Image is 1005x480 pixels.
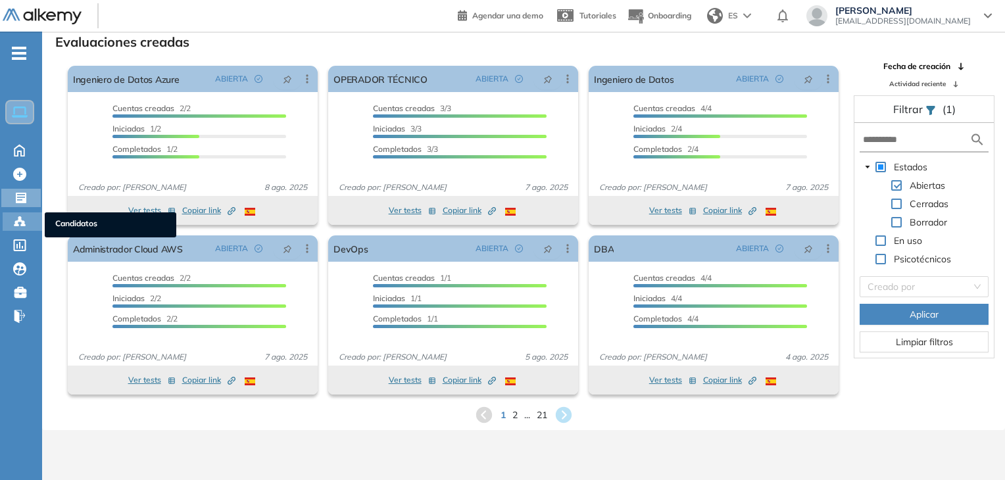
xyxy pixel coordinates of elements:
[215,73,248,85] span: ABIERTA
[537,408,547,422] span: 21
[73,181,191,193] span: Creado por: [PERSON_NAME]
[860,304,989,325] button: Aplicar
[804,243,813,254] span: pushpin
[112,293,145,303] span: Iniciadas
[373,124,405,133] span: Iniciadas
[780,181,833,193] span: 7 ago. 2025
[112,273,174,283] span: Cuentas creadas
[373,144,422,154] span: Completados
[633,314,699,324] span: 4/4
[458,7,543,22] a: Agendar una demo
[182,372,235,388] button: Copiar link
[633,314,682,324] span: Completados
[533,68,562,89] button: pushpin
[259,181,312,193] span: 8 ago. 2025
[273,68,302,89] button: pushpin
[128,372,176,388] button: Ver tests
[373,273,435,283] span: Cuentas creadas
[533,238,562,259] button: pushpin
[3,9,82,25] img: Logo
[889,79,946,89] span: Actividad reciente
[907,178,948,193] span: Abiertas
[443,204,496,216] span: Copiar link
[835,16,971,26] span: [EMAIL_ADDRESS][DOMAIN_NAME]
[728,10,738,22] span: ES
[524,408,530,422] span: ...
[894,161,927,173] span: Estados
[649,372,697,388] button: Ver tests
[633,124,666,133] span: Iniciadas
[633,293,682,303] span: 4/4
[333,66,428,92] a: OPERADOR TÉCNICO
[112,144,178,154] span: 1/2
[12,52,26,55] i: -
[283,74,292,84] span: pushpin
[55,218,166,232] span: Candidatos
[907,196,951,212] span: Cerradas
[520,351,573,363] span: 5 ago. 2025
[633,273,695,283] span: Cuentas creadas
[373,314,422,324] span: Completados
[633,293,666,303] span: Iniciadas
[112,103,174,113] span: Cuentas creadas
[505,377,516,385] img: ESP
[703,374,756,386] span: Copiar link
[182,204,235,216] span: Copiar link
[543,74,552,84] span: pushpin
[794,68,823,89] button: pushpin
[443,374,496,386] span: Copiar link
[736,73,769,85] span: ABIERTA
[633,273,712,283] span: 4/4
[633,144,699,154] span: 2/4
[520,181,573,193] span: 7 ago. 2025
[112,124,145,133] span: Iniciadas
[775,245,783,252] span: check-circle
[910,180,945,191] span: Abiertas
[883,60,950,72] span: Fecha de creación
[373,273,451,283] span: 1/1
[766,377,776,385] img: ESP
[215,243,248,254] span: ABIERTA
[373,314,438,324] span: 1/1
[112,293,161,303] span: 2/2
[804,74,813,84] span: pushpin
[283,243,292,254] span: pushpin
[894,253,951,265] span: Psicotécnicos
[245,208,255,216] img: ESP
[910,216,947,228] span: Borrador
[112,314,161,324] span: Completados
[255,75,262,83] span: check-circle
[255,245,262,252] span: check-circle
[543,243,552,254] span: pushpin
[891,233,925,249] span: En uso
[907,214,950,230] span: Borrador
[594,181,712,193] span: Creado por: [PERSON_NAME]
[627,2,691,30] button: Onboarding
[864,164,871,170] span: caret-down
[766,208,776,216] img: ESP
[969,132,985,148] img: search icon
[389,372,436,388] button: Ver tests
[512,408,518,422] span: 2
[893,103,925,116] span: Filtrar
[633,124,682,133] span: 2/4
[112,273,191,283] span: 2/2
[373,103,435,113] span: Cuentas creadas
[128,203,176,218] button: Ver tests
[743,13,751,18] img: arrow
[633,103,712,113] span: 4/4
[476,243,508,254] span: ABIERTA
[259,351,312,363] span: 7 ago. 2025
[112,124,161,133] span: 1/2
[373,144,438,154] span: 3/3
[794,238,823,259] button: pushpin
[775,75,783,83] span: check-circle
[943,101,956,117] span: (1)
[389,203,436,218] button: Ver tests
[703,372,756,388] button: Copiar link
[633,144,682,154] span: Completados
[333,181,452,193] span: Creado por: [PERSON_NAME]
[373,293,405,303] span: Iniciadas
[910,198,948,210] span: Cerradas
[894,235,922,247] span: En uso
